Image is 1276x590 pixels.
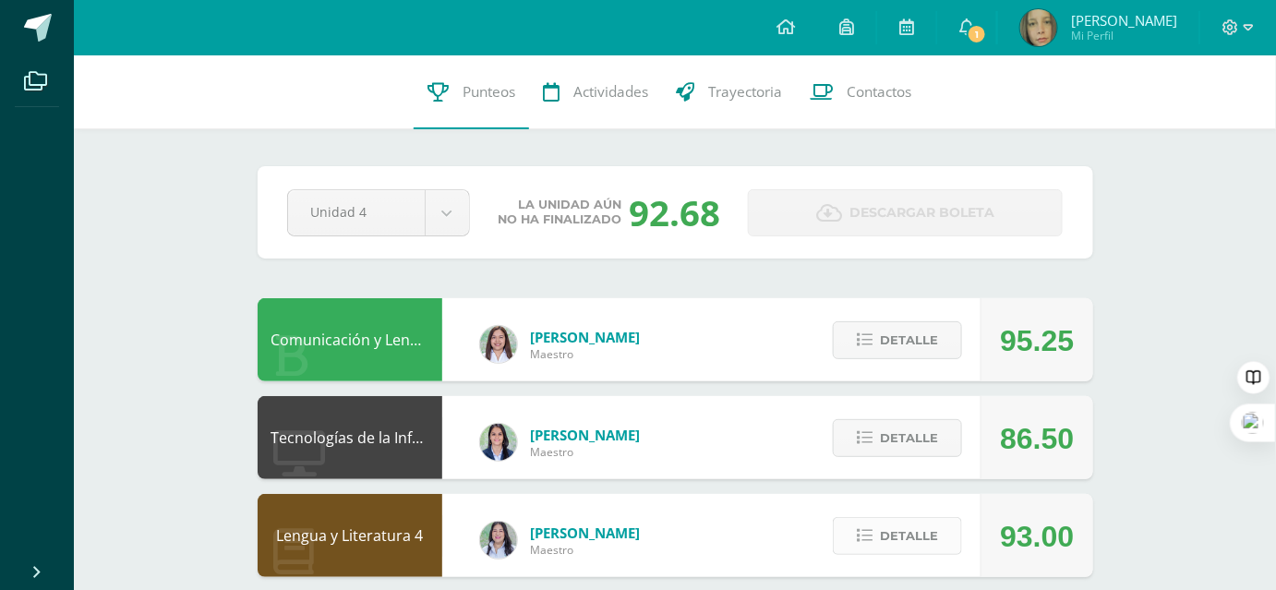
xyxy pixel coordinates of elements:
span: Punteos [463,82,515,102]
a: Actividades [529,55,662,129]
img: 111fb534e7d6b39287f018ad09ff0197.png [1020,9,1057,46]
div: 95.25 [1000,299,1074,382]
span: [PERSON_NAME] [531,328,641,346]
span: Maestro [531,346,641,362]
span: Unidad 4 [311,190,402,234]
div: 86.50 [1000,397,1074,480]
span: Mi Perfil [1071,28,1177,43]
span: Maestro [531,542,641,558]
img: df6a3bad71d85cf97c4a6d1acf904499.png [480,522,517,559]
span: Detalle [880,519,938,553]
span: [PERSON_NAME] [531,426,641,444]
span: [PERSON_NAME] [531,524,641,542]
span: Actividades [573,82,648,102]
span: Detalle [880,323,938,357]
button: Detalle [833,517,962,555]
div: 92.68 [629,188,720,236]
button: Detalle [833,419,962,457]
div: Lengua y Literatura 4 [258,494,442,577]
span: Maestro [531,444,641,460]
a: Unidad 4 [288,190,469,235]
div: Tecnologías de la Información y la Comunicación 4 [258,396,442,479]
a: Contactos [796,55,925,129]
img: 7489ccb779e23ff9f2c3e89c21f82ed0.png [480,424,517,461]
img: acecb51a315cac2de2e3deefdb732c9f.png [480,326,517,363]
span: Detalle [880,421,938,455]
span: [PERSON_NAME] [1071,11,1177,30]
span: 1 [967,24,987,44]
span: Contactos [847,82,911,102]
span: Trayectoria [708,82,782,102]
span: La unidad aún no ha finalizado [498,198,621,227]
div: 93.00 [1000,495,1074,578]
span: Descargar boleta [849,190,994,235]
button: Detalle [833,321,962,359]
a: Trayectoria [662,55,796,129]
div: Comunicación y Lenguaje L3 Inglés 4 [258,298,442,381]
a: Punteos [414,55,529,129]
